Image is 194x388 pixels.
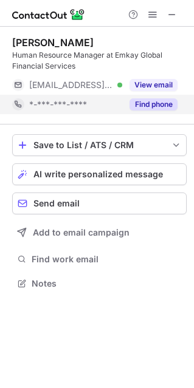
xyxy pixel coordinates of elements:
[12,134,187,156] button: save-profile-one-click
[12,222,187,243] button: Add to email campaign
[33,228,130,237] span: Add to email campaign
[12,163,187,185] button: AI write personalized message
[32,254,182,265] span: Find work email
[32,278,182,289] span: Notes
[12,36,94,49] div: [PERSON_NAME]
[12,50,187,72] div: Human Resource Manager at Emkay Global Financial Services
[12,192,187,214] button: Send email
[12,251,187,268] button: Find work email
[12,275,187,292] button: Notes
[130,79,178,91] button: Reveal Button
[12,7,85,22] img: ContactOut v5.3.10
[33,199,80,208] span: Send email
[130,98,178,111] button: Reveal Button
[33,169,163,179] span: AI write personalized message
[33,140,165,150] div: Save to List / ATS / CRM
[29,80,113,90] span: [EMAIL_ADDRESS][DOMAIN_NAME]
